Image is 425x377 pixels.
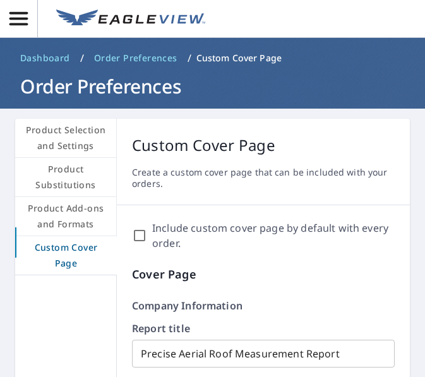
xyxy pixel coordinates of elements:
[23,201,109,232] span: Product Add-ons and Formats
[15,48,410,68] nav: breadcrumb
[15,73,410,99] h1: Order Preferences
[132,134,395,157] p: Custom Cover Page
[132,298,395,313] p: Company Information
[132,323,395,333] label: Report title
[94,52,177,64] span: Order Preferences
[188,51,191,66] li: /
[23,123,109,153] span: Product Selection and Settings
[20,52,70,64] span: Dashboard
[196,52,282,64] p: Custom Cover Page
[49,2,213,36] a: EV Logo
[15,119,117,275] div: tab-list
[56,9,205,28] img: EV Logo
[23,240,109,271] span: Custom Cover Page
[15,48,75,68] a: Dashboard
[152,220,395,251] label: Include custom cover page by default with every order.
[132,266,395,283] p: Cover Page
[23,162,109,193] span: Product Substitutions
[132,167,395,189] p: Create a custom cover page that can be included with your orders.
[80,51,84,66] li: /
[89,48,183,68] a: Order Preferences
